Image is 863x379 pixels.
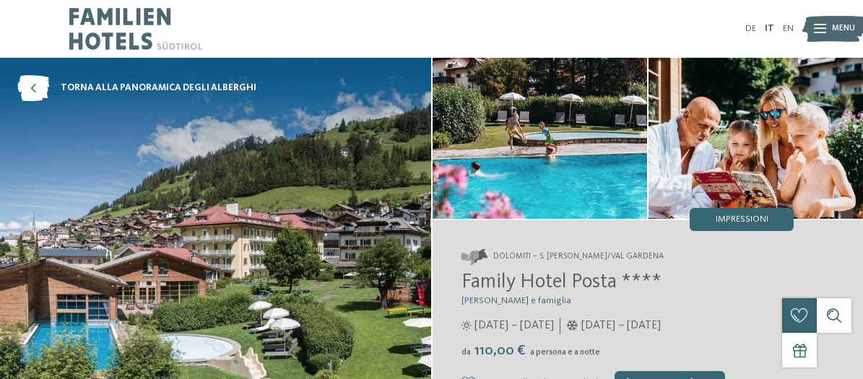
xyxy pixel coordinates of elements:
img: Family hotel in Val Gardena: un luogo speciale [433,58,647,219]
span: 110,00 € [472,344,529,358]
i: Orari d'apertura inverno [566,321,578,331]
a: DE [745,24,756,33]
span: Family Hotel Posta **** [461,272,662,292]
span: Menu [832,23,855,35]
span: Impressioni [716,215,768,225]
a: IT [765,24,774,33]
a: EN [783,24,794,33]
span: a persona e a notte [530,348,600,357]
span: Dolomiti – S. [PERSON_NAME]/Val Gardena [493,251,664,263]
span: [PERSON_NAME] e famiglia [461,296,571,305]
span: torna alla panoramica degli alberghi [61,82,256,95]
span: da [461,348,471,357]
img: Family hotel in Val Gardena: un luogo speciale [649,58,863,219]
i: Orari d'apertura estate [461,321,472,331]
span: [DATE] – [DATE] [581,318,661,334]
span: [DATE] – [DATE] [474,318,554,334]
a: torna alla panoramica degli alberghi [17,75,256,101]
